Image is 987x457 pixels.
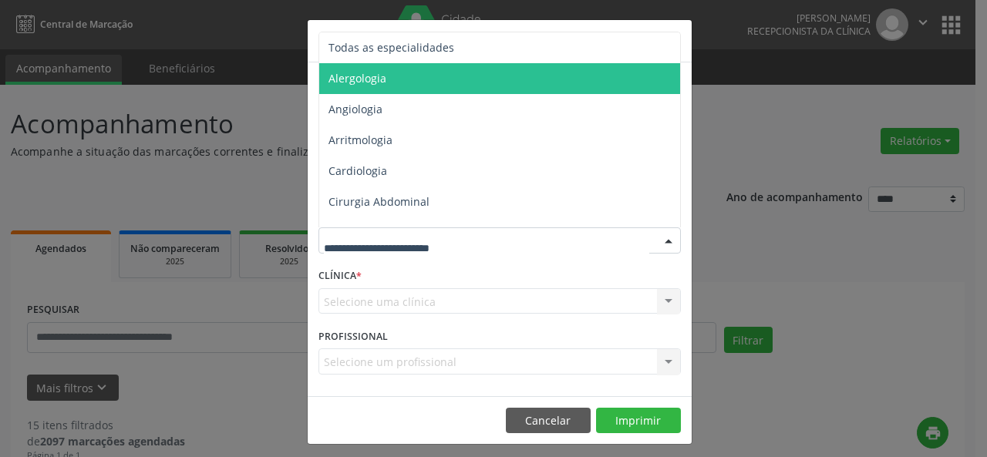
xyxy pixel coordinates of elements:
button: Cancelar [506,408,591,434]
label: CLÍNICA [318,264,362,288]
h5: Relatório de agendamentos [318,31,495,51]
span: Alergologia [328,71,386,86]
span: Cirurgia Bariatrica [328,225,423,240]
span: Angiologia [328,102,382,116]
button: Imprimir [596,408,681,434]
span: Cardiologia [328,163,387,178]
button: Close [661,20,692,58]
span: Cirurgia Abdominal [328,194,429,209]
span: Arritmologia [328,133,392,147]
span: Todas as especialidades [328,40,454,55]
label: PROFISSIONAL [318,324,388,348]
